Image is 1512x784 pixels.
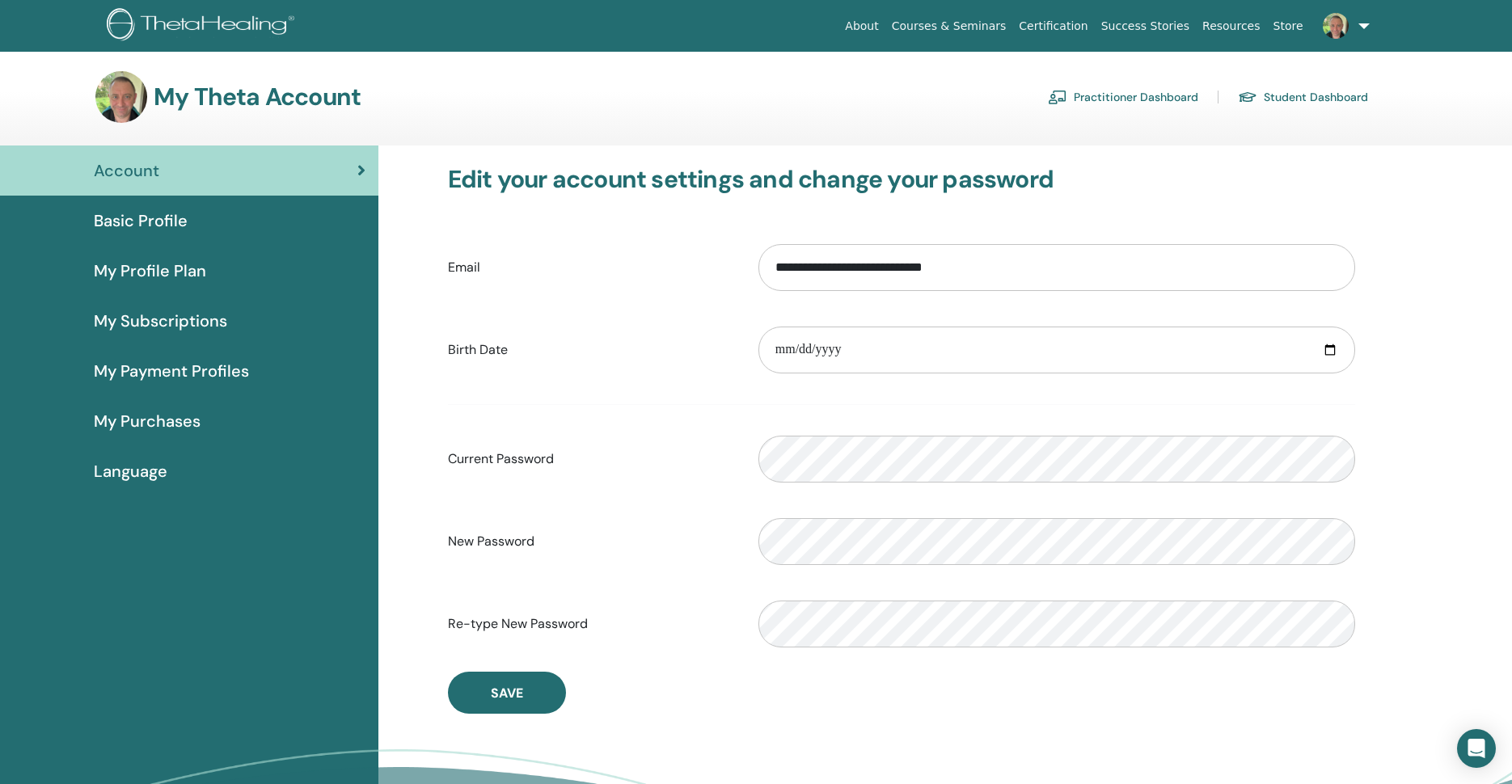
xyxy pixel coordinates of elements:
[1095,11,1196,41] a: Success Stories
[1457,729,1496,768] div: Open Intercom Messenger
[436,609,746,639] label: Re-type New Password
[1323,13,1349,39] img: default.jpg
[94,459,167,483] span: Language
[838,11,885,41] a: About
[107,8,300,44] img: logo.png
[94,259,206,283] span: My Profile Plan
[1196,11,1267,41] a: Resources
[436,252,746,283] label: Email
[1238,91,1257,104] img: graduation-cap.svg
[94,209,188,233] span: Basic Profile
[1012,11,1094,41] a: Certification
[491,685,523,702] span: Save
[448,165,1355,194] h3: Edit your account settings and change your password
[448,672,566,714] button: Save
[154,82,361,112] h3: My Theta Account
[1267,11,1310,41] a: Store
[436,444,746,474] label: Current Password
[436,526,746,557] label: New Password
[94,158,159,183] span: Account
[94,409,201,433] span: My Purchases
[1048,90,1067,104] img: chalkboard-teacher.svg
[94,359,249,383] span: My Payment Profiles
[95,71,147,123] img: default.jpg
[1048,84,1198,110] a: Practitioner Dashboard
[94,309,227,333] span: My Subscriptions
[436,335,746,365] label: Birth Date
[885,11,1013,41] a: Courses & Seminars
[1238,84,1368,110] a: Student Dashboard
